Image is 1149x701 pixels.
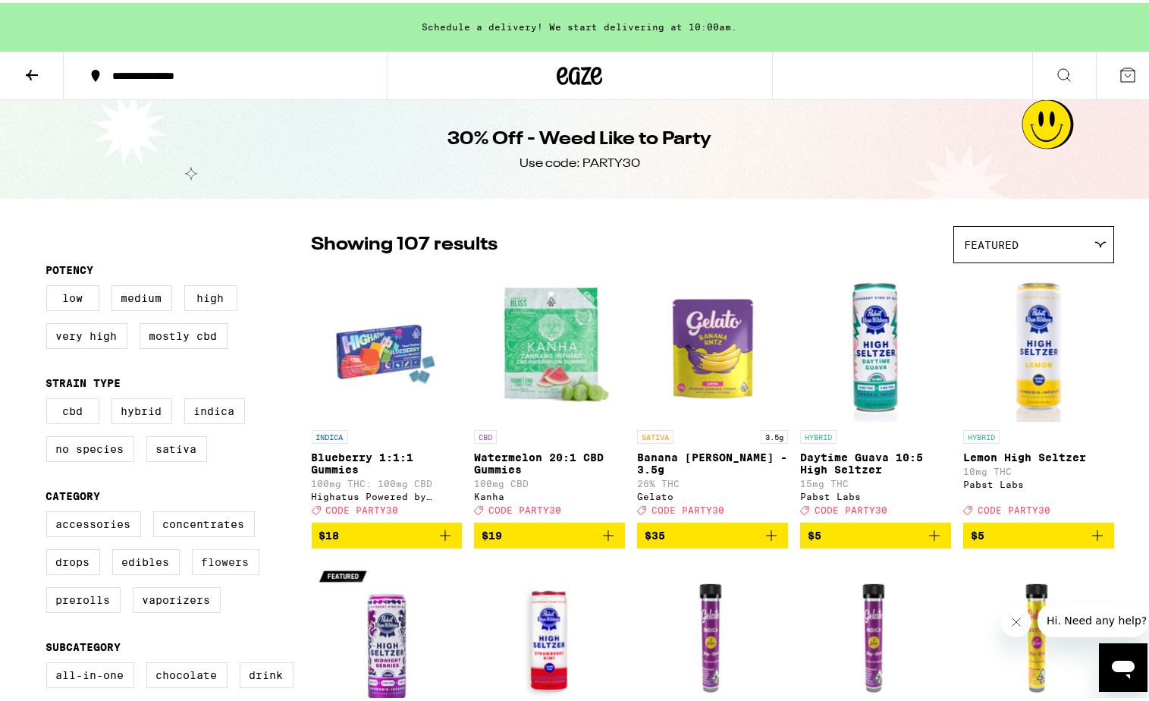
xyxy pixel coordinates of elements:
[474,268,625,520] a: Open page for Watermelon 20:1 CBD Gummies from Kanha
[312,268,463,420] img: Highatus Powered by Cannabiotix - Blueberry 1:1:1 Gummies
[474,489,625,498] div: Kanha
[637,520,788,545] button: Add to bag
[312,448,463,473] p: Blueberry 1:1:1 Gummies
[46,433,134,459] label: No Species
[800,448,951,473] p: Daytime Guava 10:5 High Seltzer
[971,527,984,539] span: $5
[1001,604,1031,634] iframe: Close message
[46,487,101,499] legend: Category
[46,261,94,273] legend: Potency
[46,638,121,650] legend: Subcategory
[637,489,788,498] div: Gelato
[146,659,228,685] label: Chocolate
[240,659,294,685] label: Drink
[46,374,121,386] legend: Strain Type
[111,282,172,308] label: Medium
[326,502,399,512] span: CODE PARTY30
[312,476,463,486] p: 100mg THC: 100mg CBD
[800,427,837,441] p: HYBRID
[192,546,259,572] label: Flowers
[46,508,141,534] label: Accessories
[963,268,1114,420] img: Pabst Labs - Lemon High Seltzer
[637,268,788,520] a: Open page for Banana Runtz - 3.5g from Gelato
[312,427,348,441] p: INDICA
[645,527,665,539] span: $35
[520,152,640,169] div: Use code: PARTY30
[800,268,951,420] img: Pabst Labs - Daytime Guava 10:5 High Seltzer
[111,395,172,421] label: Hybrid
[319,527,340,539] span: $18
[474,448,625,473] p: Watermelon 20:1 CBD Gummies
[815,502,887,512] span: CODE PARTY30
[963,448,1114,461] p: Lemon High Seltzer
[965,236,1019,248] span: Featured
[312,268,463,520] a: Open page for Blueberry 1:1:1 Gummies from Highatus Powered by Cannabiotix
[800,489,951,498] div: Pabst Labs
[474,520,625,545] button: Add to bag
[1099,640,1147,689] iframe: Button to launch messaging window
[800,268,951,520] a: Open page for Daytime Guava 10:5 High Seltzer from Pabst Labs
[112,546,180,572] label: Edibles
[800,520,951,545] button: Add to bag
[46,320,127,346] label: Very High
[46,546,100,572] label: Drops
[46,395,99,421] label: CBD
[46,659,134,685] label: All-In-One
[651,502,724,512] span: CODE PARTY30
[637,268,788,420] img: Gelato - Banana Runtz - 3.5g
[474,427,497,441] p: CBD
[637,448,788,473] p: Banana [PERSON_NAME] - 3.5g
[133,584,221,610] label: Vaporizers
[637,427,673,441] p: SATIVA
[46,584,121,610] label: Prerolls
[312,520,463,545] button: Add to bag
[963,476,1114,486] div: Pabst Labs
[46,282,99,308] label: Low
[184,395,245,421] label: Indica
[808,527,821,539] span: $5
[146,433,207,459] label: Sativa
[978,502,1050,512] span: CODE PARTY30
[963,520,1114,545] button: Add to bag
[963,268,1114,520] a: Open page for Lemon High Seltzer from Pabst Labs
[140,320,228,346] label: Mostly CBD
[474,268,625,420] img: Kanha - Watermelon 20:1 CBD Gummies
[1038,601,1147,634] iframe: Message from company
[800,476,951,486] p: 15mg THC
[312,489,463,498] div: Highatus Powered by Cannabiotix
[761,427,788,441] p: 3.5g
[312,229,498,255] p: Showing 107 results
[474,476,625,486] p: 100mg CBD
[184,282,237,308] label: High
[488,502,561,512] span: CODE PARTY30
[153,508,255,534] label: Concentrates
[482,527,502,539] span: $19
[963,464,1114,473] p: 10mg THC
[448,124,712,149] h1: 30% Off - Weed Like to Party
[637,476,788,486] p: 26% THC
[963,427,1000,441] p: HYBRID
